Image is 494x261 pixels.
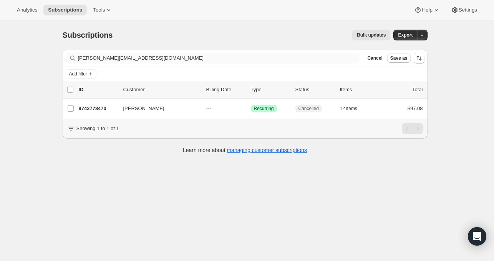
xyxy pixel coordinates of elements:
button: Settings [446,5,482,15]
span: [PERSON_NAME] [123,105,164,112]
a: managing customer subscriptions [227,147,307,153]
nav: Pagination [402,123,423,134]
p: 9742778470 [79,105,117,112]
button: Add filter [66,69,96,79]
span: Cancel [367,55,382,61]
span: Bulk updates [357,32,386,38]
p: ID [79,86,117,94]
div: Items [340,86,378,94]
button: Bulk updates [352,30,390,40]
span: Settings [459,7,477,13]
span: 12 items [340,105,357,112]
span: Analytics [17,7,37,13]
button: Sort the results [414,53,424,64]
div: 9742778470[PERSON_NAME]---SuccessRecurringCancelled12 items$97.08 [79,103,423,114]
span: Subscriptions [63,31,113,39]
button: Save as [387,54,411,63]
span: Cancelled [298,105,319,112]
p: Billing Date [206,86,245,94]
span: Export [398,32,413,38]
button: Cancel [364,54,385,63]
button: 12 items [340,103,366,114]
span: $97.08 [408,105,423,111]
span: Help [422,7,432,13]
p: Customer [123,86,200,94]
button: Export [393,30,417,40]
span: Tools [93,7,105,13]
button: Subscriptions [43,5,87,15]
button: Analytics [12,5,42,15]
p: Total [412,86,423,94]
span: --- [206,105,211,111]
span: Recurring [254,105,274,112]
p: Status [295,86,334,94]
div: Type [251,86,289,94]
span: Save as [390,55,408,61]
p: Showing 1 to 1 of 1 [76,125,119,132]
span: Subscriptions [48,7,82,13]
button: Help [409,5,444,15]
div: IDCustomerBilling DateTypeStatusItemsTotal [79,86,423,94]
div: Open Intercom Messenger [468,227,486,246]
input: Filter subscribers [78,53,360,64]
span: Add filter [69,71,87,77]
button: Tools [88,5,117,15]
button: [PERSON_NAME] [119,102,196,115]
p: Learn more about [183,146,307,154]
